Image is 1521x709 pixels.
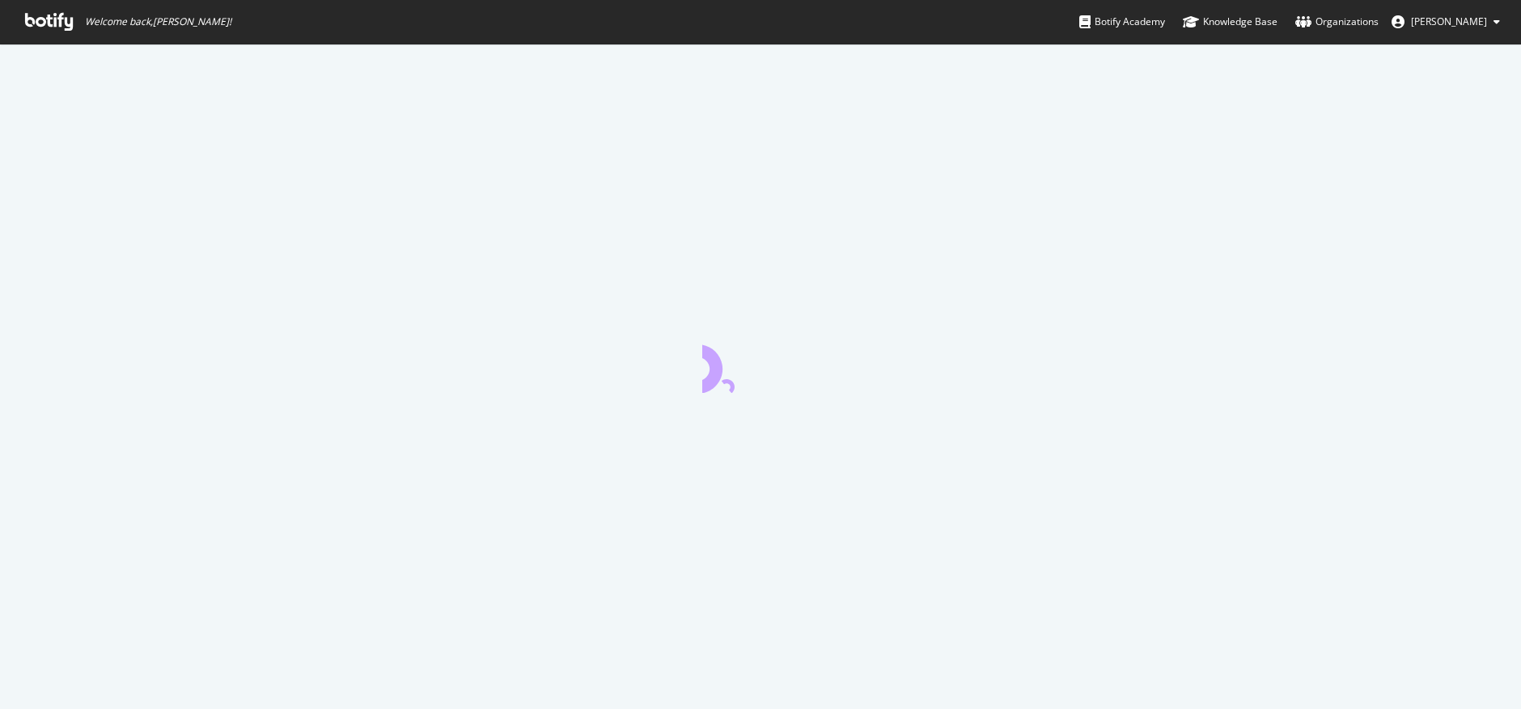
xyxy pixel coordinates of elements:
[1079,14,1165,30] div: Botify Academy
[702,335,819,393] div: animation
[1411,15,1487,28] span: Travis Yano
[1379,9,1513,35] button: [PERSON_NAME]
[1295,14,1379,30] div: Organizations
[1183,14,1277,30] div: Knowledge Base
[85,15,231,28] span: Welcome back, [PERSON_NAME] !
